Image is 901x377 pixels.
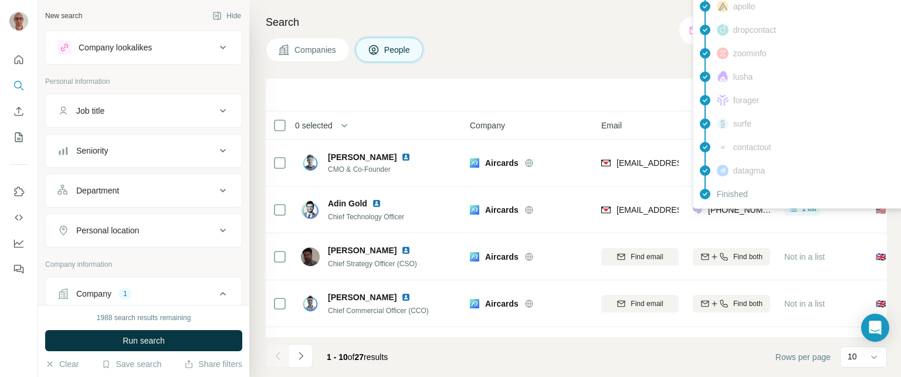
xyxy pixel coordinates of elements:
span: [PERSON_NAME] [328,244,397,256]
img: Logo of Aircards [470,205,479,215]
h4: Search [266,14,887,30]
button: Department [46,176,242,205]
img: provider forager logo [717,94,729,106]
p: 10 [848,351,857,362]
button: Run search [45,330,242,351]
button: Search [9,75,28,96]
span: lusha [733,71,753,83]
span: Aircards [485,157,519,169]
span: [PHONE_NUMBER] [708,205,782,215]
button: Find email [601,248,679,266]
span: 🇬🇧 [876,251,886,263]
span: zoominfo [733,47,767,59]
span: [EMAIL_ADDRESS][DOMAIN_NAME] [617,205,756,215]
span: Not in a list [784,299,825,308]
img: Logo of Aircards [470,252,479,261]
button: Dashboard [9,233,28,254]
button: Use Surfe on LinkedIn [9,181,28,202]
img: provider datagma logo [717,165,729,176]
span: CMO & Co-Founder [328,164,425,175]
span: Chief Technology Officer [328,213,404,221]
div: Job title [76,105,104,117]
button: Personal location [46,216,242,244]
img: LinkedIn logo [401,246,411,255]
span: 0 selected [295,120,333,131]
span: Aircards [485,251,519,263]
img: Avatar [301,247,320,266]
img: LinkedIn logo [401,152,411,162]
span: contactout [733,141,771,153]
span: [EMAIL_ADDRESS][DOMAIN_NAME] [617,158,756,168]
span: apollo [733,1,755,12]
span: Rows per page [775,351,831,363]
span: Companies [294,44,337,56]
span: 1 - 10 [327,352,348,362]
button: Job title [46,97,242,125]
button: Find email [601,295,679,313]
img: Avatar [301,294,320,313]
img: provider contactout logo [717,144,729,150]
span: Aircards [485,298,519,310]
span: Company [470,120,505,131]
span: People [384,44,411,56]
span: of [348,352,355,362]
button: Find both [693,248,770,266]
img: LinkedIn logo [372,199,381,208]
span: Finished [717,188,748,200]
span: 🇺🇸 [876,204,886,216]
button: Share filters [184,358,242,370]
span: Find both [733,252,763,262]
button: Feedback [9,259,28,280]
span: dropcontact [733,24,776,36]
span: Adin Gold [328,198,367,209]
span: Find email [631,252,663,262]
div: Company lookalikes [79,42,152,53]
button: Clear [45,358,79,370]
img: provider zoominfo logo [717,47,729,59]
button: Use Surfe API [9,207,28,228]
div: 1988 search results remaining [97,313,191,323]
span: Chief Commercial Officer (CCO) [328,307,429,315]
div: New search [45,11,82,21]
span: 🇬🇧 [876,298,886,310]
button: Find both [693,295,770,313]
div: Open Intercom Messenger [861,314,889,342]
span: Chief Strategy Officer (CSO) [328,260,417,268]
span: 27 [355,352,364,362]
img: provider dropcontact logo [717,24,729,36]
span: [PERSON_NAME] [328,291,397,303]
button: Quick start [9,49,28,70]
button: Navigate to next page [289,344,313,368]
span: Find both [733,298,763,309]
img: Logo of Aircards [470,158,479,168]
span: Not in a list [784,252,825,261]
img: Avatar [301,154,320,172]
img: provider people-data-labs logo [693,204,702,216]
div: Personal location [76,225,139,236]
span: Email [601,120,622,131]
img: Avatar [301,201,320,219]
img: provider lusha logo [717,71,729,83]
p: Personal information [45,76,242,87]
span: Run search [123,335,165,347]
button: Save search [101,358,161,370]
span: surfe [733,118,751,130]
div: Seniority [76,145,108,157]
button: Hide [204,7,249,25]
div: 1 [118,288,132,299]
button: Company lookalikes [46,33,242,62]
span: Aircards [485,204,519,216]
img: Logo of Aircards [470,299,479,308]
img: Avatar [9,12,28,30]
p: Company information [45,259,242,270]
img: provider findymail logo [601,204,611,216]
span: forager [733,94,759,106]
img: provider findymail logo [601,157,611,169]
img: provider apollo logo [717,1,729,12]
button: Enrich CSV [9,101,28,122]
button: Seniority [46,137,242,165]
span: [PERSON_NAME] [328,151,397,163]
img: LinkedIn logo [401,293,411,302]
span: datagma [733,165,765,176]
div: Department [76,185,119,196]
